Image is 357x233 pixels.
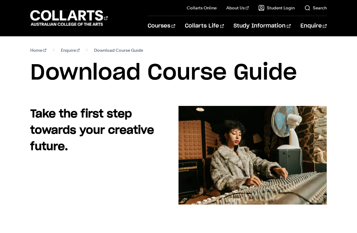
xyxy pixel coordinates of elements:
[226,5,249,11] a: About Us
[148,16,175,36] a: Courses
[94,46,143,54] span: Download Course Guide
[30,46,46,54] a: Home
[30,59,326,87] h1: Download Course Guide
[30,9,108,27] div: Go to homepage
[258,5,295,11] a: Student Login
[300,16,327,36] a: Enquire
[187,5,217,11] a: Collarts Online
[234,16,290,36] a: Study Information
[185,16,224,36] a: Collarts Life
[304,5,327,11] a: Search
[61,46,80,54] a: Enquire
[30,109,154,152] strong: Take the first step towards your creative future.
